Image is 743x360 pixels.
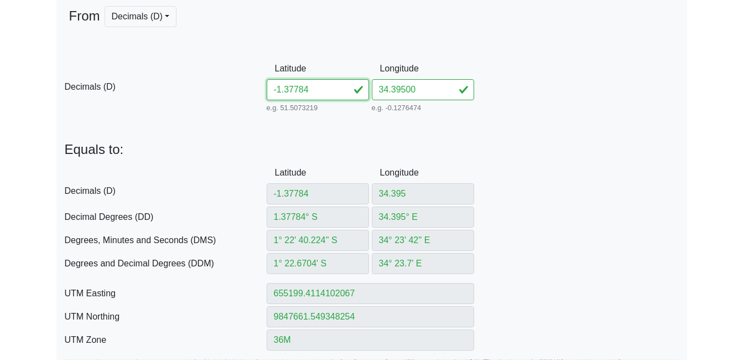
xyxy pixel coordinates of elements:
span: Degrees, Minutes and Seconds (DMS) [65,234,267,247]
span: Decimals (D) [65,80,267,94]
span: From [69,6,100,54]
label: Longitude [372,58,406,79]
label: UTM Easting [56,283,267,304]
span: Decimal Degrees (DD) [65,210,267,224]
small: e.g. 51.5073219 [267,102,369,113]
label: UTM Northing [56,306,267,327]
button: Decimals (D) [105,6,177,27]
label: UTM Zone [56,330,267,351]
small: e.g. -0.1276474 [372,102,474,113]
label: Longitude [372,162,406,183]
p: Equals to: [65,142,679,158]
label: Latitude [267,162,301,183]
label: Latitude [267,58,301,79]
span: Degrees and Decimal Degrees (DDM) [65,257,267,270]
span: Decimals (D) [65,184,267,198]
